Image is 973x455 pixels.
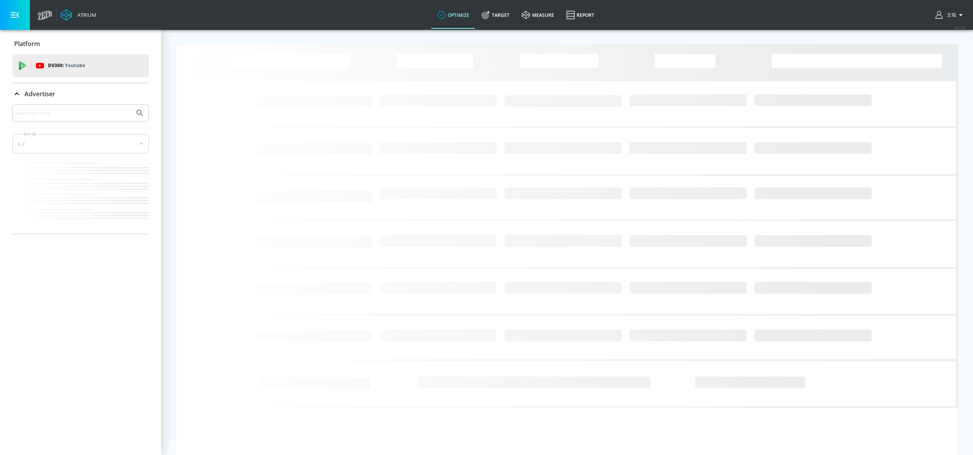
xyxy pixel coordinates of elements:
[12,54,149,77] div: DV360: Youtube
[944,12,956,18] span: login as: fumiya.nakamura@mbk-digital.co.jp
[48,61,85,70] p: DV360:
[14,39,40,48] p: Platform
[61,9,96,21] a: Atrium
[12,83,149,105] div: Advertiser
[475,1,516,29] a: Target
[935,10,965,20] button: 文哉
[12,134,149,153] div: A-Z
[516,1,560,29] a: measure
[22,131,38,136] label: Sort By
[25,90,55,98] p: Advertiser
[955,25,965,30] span: v 4.25.4
[560,1,600,29] a: Report
[12,33,149,54] div: Platform
[74,11,96,18] div: Atrium
[12,159,149,234] nav: list of Advertiser
[12,104,149,234] div: Advertiser
[65,61,85,69] p: Youtube
[431,1,475,29] a: optimize
[15,108,131,118] input: Search by name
